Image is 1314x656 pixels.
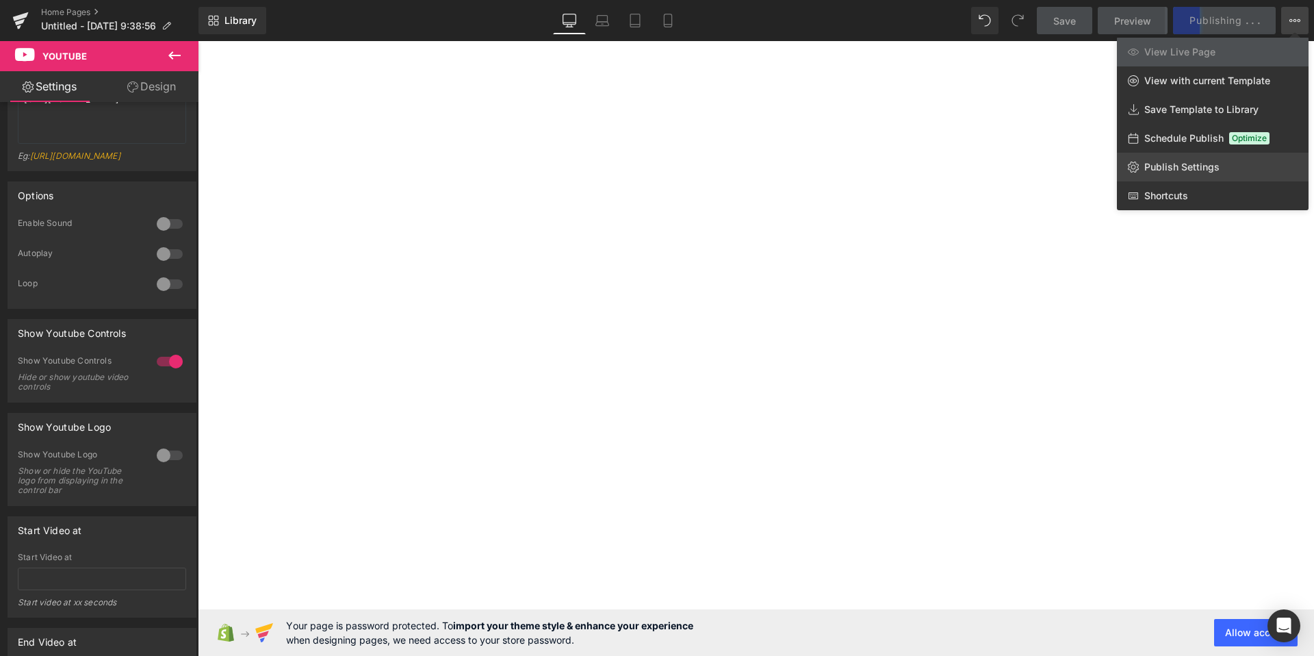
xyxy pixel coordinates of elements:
[286,618,693,647] span: Your page is password protected. To when designing pages, we need access to your store password.
[224,14,257,27] span: Library
[18,278,143,292] div: Loop
[1144,75,1270,87] span: View with current Template
[1144,103,1259,116] span: Save Template to Library
[971,7,999,34] button: Undo
[42,51,87,62] span: Youtube
[1004,7,1031,34] button: Redo
[1144,46,1215,58] span: View Live Page
[18,320,126,339] div: Show Youtube Controls
[1144,132,1224,144] span: Schedule Publish
[1281,7,1309,34] button: View Live PageView with current TemplateSave Template to LibrarySchedule PublishOptimizePublish S...
[18,414,111,433] div: Show Youtube Logo
[18,218,143,232] div: Enable Sound
[18,553,186,562] div: Start Video at
[41,7,198,18] a: Home Pages
[18,449,143,464] div: Show Youtube Logo
[18,597,186,617] div: Start video at xx seconds
[18,629,77,648] div: End Video at
[1114,14,1151,28] span: Preview
[453,620,693,631] strong: import your theme style & enhance your experience
[18,466,141,495] div: Show or hide the YouTube logo from displaying in the control bar
[30,151,120,161] a: [URL][DOMAIN_NAME]
[1229,132,1270,144] span: Optimize
[41,21,156,31] span: Untitled - [DATE] 9:38:56
[1214,619,1298,646] button: Allow access
[1144,161,1220,173] span: Publish Settings
[18,355,143,370] div: Show Youtube Controls
[18,151,186,171] div: Eg:
[1144,190,1188,202] span: Shortcuts
[18,373,141,392] div: Hide or show youtube video controls
[553,7,586,34] a: Desktop
[18,517,82,536] div: Start Video at
[198,7,266,34] a: New Library
[619,7,652,34] a: Tablet
[18,248,143,262] div: Autoplay
[1053,14,1076,28] span: Save
[1267,609,1300,642] div: Open Intercom Messenger
[18,182,53,201] div: Options
[652,7,684,34] a: Mobile
[586,7,619,34] a: Laptop
[1098,7,1168,34] a: Preview
[102,71,201,102] a: Design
